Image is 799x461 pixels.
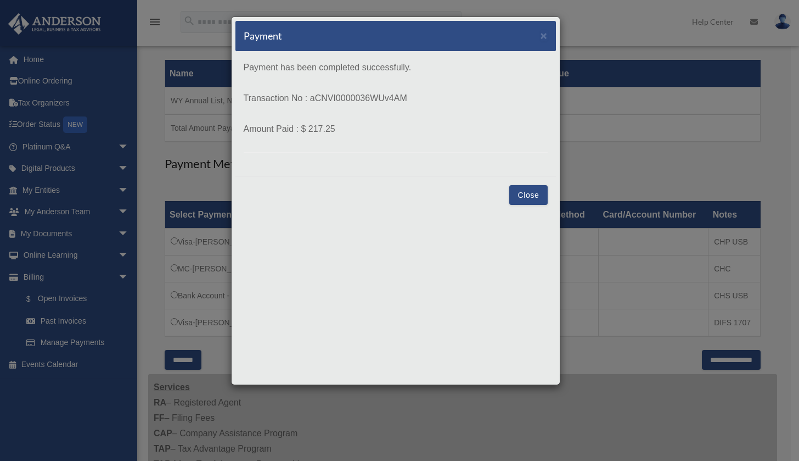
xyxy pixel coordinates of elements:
[541,30,548,41] button: Close
[541,29,548,42] span: ×
[244,91,548,106] p: Transaction No : aCNVI0000036WUv4AM
[509,185,547,205] button: Close
[244,60,548,75] p: Payment has been completed successfully.
[244,121,548,137] p: Amount Paid : $ 217.25
[244,29,282,43] h5: Payment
